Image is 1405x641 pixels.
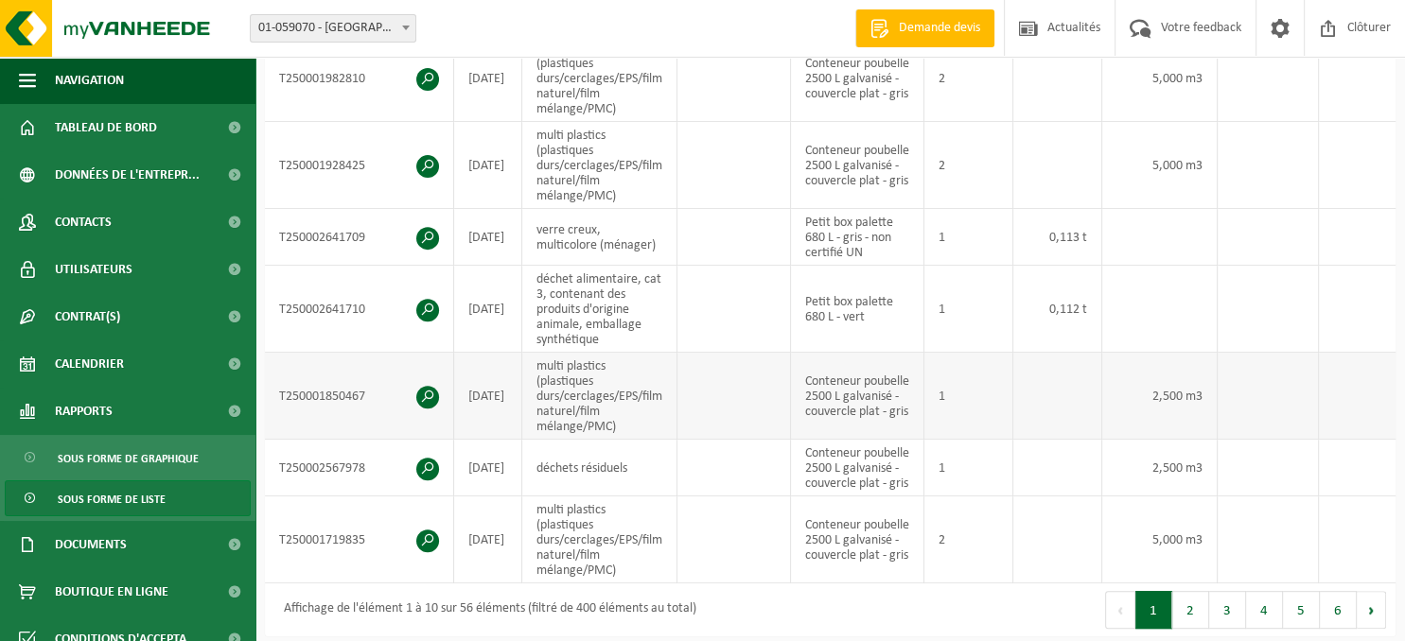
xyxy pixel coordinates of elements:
td: 1 [924,353,1013,440]
td: 2 [924,496,1013,583]
td: multi plastics (plastiques durs/cerclages/EPS/film naturel/film mélange/PMC) [522,35,677,122]
td: 2 [924,122,1013,209]
td: déchet alimentaire, cat 3, contenant des produits d'origine animale, emballage synthétique [522,266,677,353]
td: T250001719835 [265,496,454,583]
a: Sous forme de liste [5,480,251,516]
td: multi plastics (plastiques durs/cerclages/EPS/film naturel/film mélange/PMC) [522,353,677,440]
td: 2,500 m3 [1102,440,1218,496]
td: 2,500 m3 [1102,353,1218,440]
td: Conteneur poubelle 2500 L galvanisé - couvercle plat - gris [791,122,924,209]
td: Conteneur poubelle 2500 L galvanisé - couvercle plat - gris [791,353,924,440]
td: [DATE] [454,35,522,122]
span: Sous forme de graphique [58,441,199,476]
button: 1 [1135,591,1172,629]
span: 01-059070 - YANKA - LILLE [251,15,415,42]
span: Rapports [55,388,113,435]
td: 1 [924,209,1013,266]
td: verre creux, multicolore (ménager) [522,209,677,266]
td: [DATE] [454,496,522,583]
td: T250001982810 [265,35,454,122]
span: Navigation [55,57,124,104]
span: Demande devis [894,19,985,38]
span: Calendrier [55,340,124,388]
td: T250002567978 [265,440,454,496]
span: Contacts [55,199,112,246]
td: Conteneur poubelle 2500 L galvanisé - couvercle plat - gris [791,35,924,122]
span: Documents [55,521,127,568]
td: 5,000 m3 [1102,35,1218,122]
td: [DATE] [454,353,522,440]
td: déchets résiduels [522,440,677,496]
a: Demande devis [855,9,994,47]
td: Conteneur poubelle 2500 L galvanisé - couvercle plat - gris [791,440,924,496]
td: [DATE] [454,440,522,496]
a: Sous forme de graphique [5,440,251,476]
td: T250002641710 [265,266,454,353]
td: [DATE] [454,122,522,209]
td: T250002641709 [265,209,454,266]
td: 0,113 t [1013,209,1102,266]
td: T250001928425 [265,122,454,209]
button: 3 [1209,591,1246,629]
span: Contrat(s) [55,293,120,340]
td: [DATE] [454,266,522,353]
button: 4 [1246,591,1283,629]
td: multi plastics (plastiques durs/cerclages/EPS/film naturel/film mélange/PMC) [522,496,677,583]
span: 01-059070 - YANKA - LILLE [250,14,416,43]
td: multi plastics (plastiques durs/cerclages/EPS/film naturel/film mélange/PMC) [522,122,677,209]
td: T250001850467 [265,353,454,440]
td: 1 [924,266,1013,353]
button: 6 [1320,591,1357,629]
button: Previous [1105,591,1135,629]
span: Sous forme de liste [58,481,166,517]
span: Données de l'entrepr... [55,151,200,199]
td: 5,000 m3 [1102,496,1218,583]
span: Boutique en ligne [55,568,168,615]
td: 5,000 m3 [1102,122,1218,209]
td: 1 [924,440,1013,496]
td: Petit box palette 680 L - vert [791,266,924,353]
button: 2 [1172,591,1209,629]
span: Tableau de bord [55,104,157,151]
button: Next [1357,591,1386,629]
button: 5 [1283,591,1320,629]
div: Affichage de l'élément 1 à 10 sur 56 éléments (filtré de 400 éléments au total) [274,593,696,627]
td: Petit box palette 680 L - gris - non certifié UN [791,209,924,266]
td: 0,112 t [1013,266,1102,353]
td: Conteneur poubelle 2500 L galvanisé - couvercle plat - gris [791,496,924,583]
td: [DATE] [454,209,522,266]
td: 2 [924,35,1013,122]
span: Utilisateurs [55,246,132,293]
